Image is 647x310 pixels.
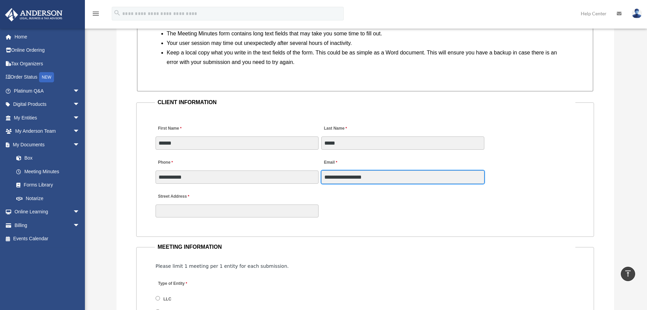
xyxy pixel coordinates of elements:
a: Home [5,30,90,44]
label: First Name [156,124,183,133]
legend: CLIENT INFORMATION [155,98,575,107]
span: Please limit 1 meeting per 1 entity for each submission. [156,263,289,269]
i: search [113,9,121,17]
label: Phone [156,158,175,167]
a: vertical_align_top [621,267,635,281]
a: Online Ordering [5,44,90,57]
a: Meeting Minutes [10,165,87,178]
span: arrow_drop_down [73,111,87,125]
a: Forms Library [10,178,90,192]
a: Box [10,151,90,165]
li: The Meeting Minutes form contains long text fields that may take you some time to fill out. [167,29,569,38]
span: arrow_drop_down [73,218,87,232]
a: My Entitiesarrow_drop_down [5,111,90,125]
div: NEW [39,72,54,82]
label: Email [321,158,339,167]
label: Last Name [321,124,348,133]
i: vertical_align_top [624,270,632,278]
label: LLC [161,296,174,302]
a: My Documentsarrow_drop_down [5,138,90,151]
a: Order StatusNEW [5,70,90,84]
a: Events Calendar [5,232,90,246]
a: My Anderson Teamarrow_drop_down [5,125,90,138]
label: Type of Entity [156,279,220,289]
a: menu [92,12,100,18]
span: arrow_drop_down [73,84,87,98]
span: arrow_drop_down [73,125,87,138]
a: Online Learningarrow_drop_down [5,205,90,219]
a: Platinum Q&Aarrow_drop_down [5,84,90,98]
span: arrow_drop_down [73,205,87,219]
i: menu [92,10,100,18]
label: Street Address [156,192,220,201]
a: Billingarrow_drop_down [5,218,90,232]
a: Notarize [10,192,90,205]
img: User Pic [632,9,642,18]
legend: MEETING INFORMATION [155,242,575,252]
li: Your user session may time out unexpectedly after several hours of inactivity. [167,38,569,48]
li: Keep a local copy what you write in the text fields of the form. This could be as simple as a Wor... [167,48,569,67]
span: arrow_drop_down [73,98,87,112]
a: Tax Organizers [5,57,90,70]
span: arrow_drop_down [73,138,87,152]
a: Digital Productsarrow_drop_down [5,98,90,111]
img: Anderson Advisors Platinum Portal [3,8,65,21]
